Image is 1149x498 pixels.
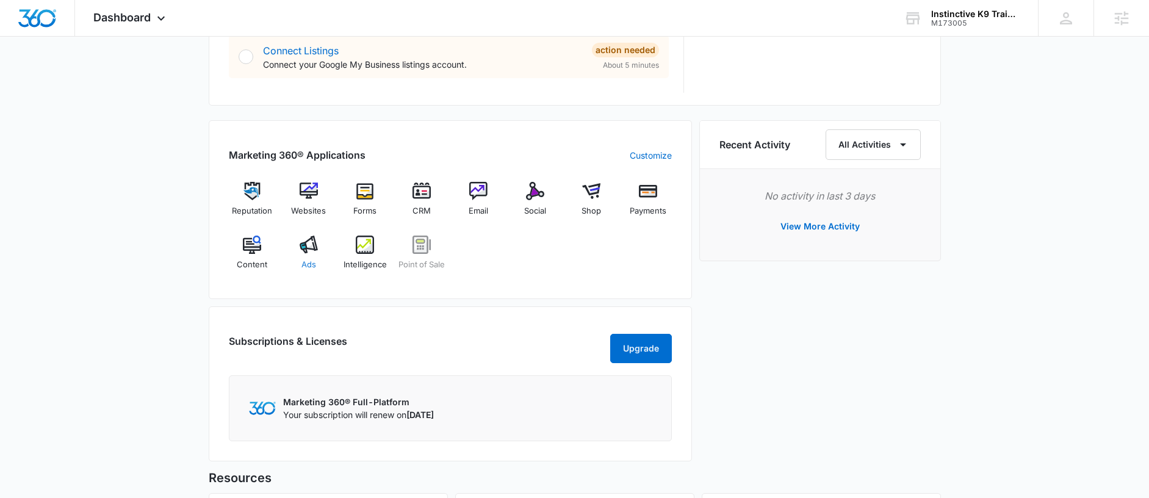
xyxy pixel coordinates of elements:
h2: Subscriptions & Licenses [229,334,347,358]
button: View More Activity [768,212,872,241]
span: Reputation [232,205,272,217]
a: Connect Listings [263,45,339,57]
div: account name [931,9,1020,19]
a: Point of Sale [398,236,445,280]
a: Intelligence [342,236,389,280]
img: Marketing 360 Logo [249,402,276,414]
a: Payments [625,182,672,226]
p: Your subscription will renew on [283,408,434,421]
span: Point of Sale [398,259,445,271]
a: CRM [398,182,445,226]
span: Ads [301,259,316,271]
p: Marketing 360® Full-Platform [283,395,434,408]
span: Shop [582,205,601,217]
p: Connect your Google My Business listings account. [263,58,582,71]
a: Email [455,182,502,226]
a: Customize [630,149,672,162]
div: account id [931,19,1020,27]
div: Action Needed [592,43,659,57]
button: All Activities [826,129,921,160]
span: [DATE] [406,410,434,420]
a: Ads [285,236,332,280]
span: Forms [353,205,376,217]
span: Websites [291,205,326,217]
a: Reputation [229,182,276,226]
a: Social [511,182,558,226]
span: Payments [630,205,666,217]
h2: Marketing 360® Applications [229,148,366,162]
h6: Recent Activity [719,137,790,152]
span: Content [237,259,267,271]
span: Intelligence [344,259,387,271]
span: CRM [412,205,431,217]
p: No activity in last 3 days [719,189,921,203]
a: Forms [342,182,389,226]
span: About 5 minutes [603,60,659,71]
h5: Resources [209,469,941,487]
span: Dashboard [93,11,151,24]
button: Upgrade [610,334,672,363]
span: Email [469,205,488,217]
span: Social [524,205,546,217]
a: Websites [285,182,332,226]
a: Content [229,236,276,280]
a: Shop [568,182,615,226]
